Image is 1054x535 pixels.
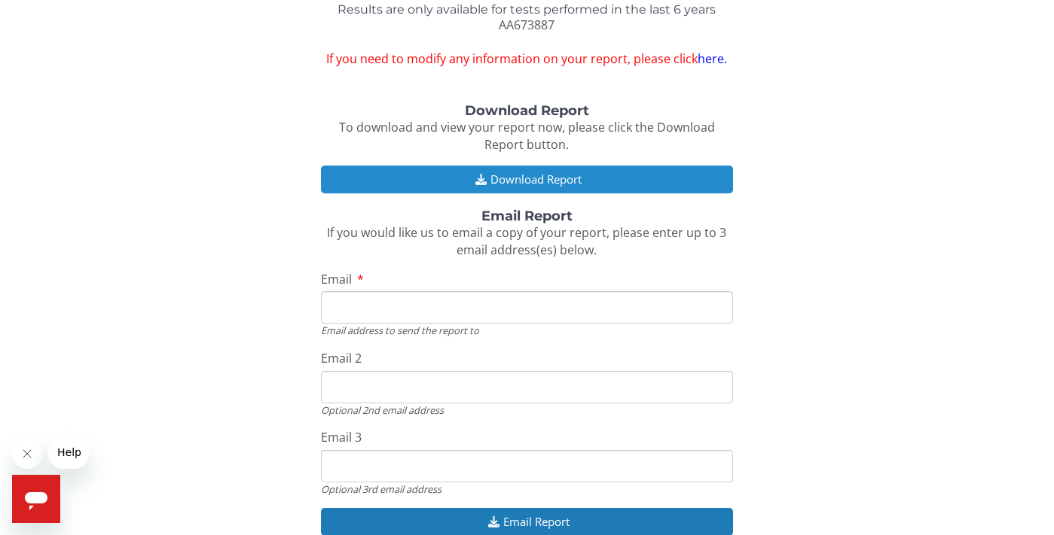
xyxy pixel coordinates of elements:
div: Optional 3rd email address [321,482,734,496]
strong: Download Report [465,102,589,119]
strong: Email Report [481,208,573,224]
span: If you need to modify any information on your report, please click [321,50,734,68]
div: Email address to send the report to [321,324,734,337]
iframe: Button to launch messaging window [12,475,60,523]
span: AA673887 [499,17,554,33]
span: Email [321,271,352,287]
span: Email 2 [321,350,362,366]
h4: Results are only available for tests performed in the last 6 years [321,3,734,17]
iframe: Close message [12,439,42,469]
span: Email 3 [321,429,362,445]
div: Optional 2nd email address [321,403,734,417]
button: Download Report [321,166,734,193]
span: If you would like us to email a copy of your report, please enter up to 3 email address(es) below. [327,224,726,258]
iframe: Message from company [48,436,89,469]
span: To download and view your report now, please click the Download Report button. [339,119,715,153]
a: here. [698,50,727,67]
